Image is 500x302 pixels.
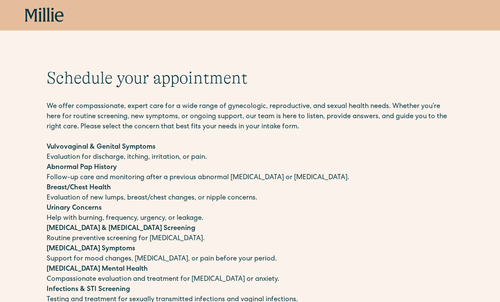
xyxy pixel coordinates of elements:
p: Support for mood changes, [MEDICAL_DATA], or pain before your period. [47,244,453,264]
strong: Vulvovaginal & Genital Symptoms [47,144,156,151]
p: Evaluation for discharge, itching, irritation, or pain. [47,142,453,163]
strong: [MEDICAL_DATA] Symptoms [47,246,135,252]
p: ‍ [47,132,453,142]
p: Follow-up care and monitoring after a previous abnormal [MEDICAL_DATA] or [MEDICAL_DATA]. [47,163,453,183]
h1: Schedule your appointment [47,68,453,88]
p: Routine preventive screening for [MEDICAL_DATA]. [47,224,453,244]
p: Compassionate evaluation and treatment for [MEDICAL_DATA] or anxiety. [47,264,453,285]
strong: [MEDICAL_DATA] Mental Health [47,266,148,273]
strong: Abnormal Pap History [47,164,117,171]
p: We offer compassionate, expert care for a wide range of gynecologic, reproductive, and sexual hea... [47,102,453,132]
p: Help with burning, frequency, urgency, or leakage. [47,203,453,224]
strong: Urinary Concerns [47,205,102,212]
strong: Breast/Chest Health [47,185,111,191]
strong: Infections & STI Screening [47,286,130,293]
p: Evaluation of new lumps, breast/chest changes, or nipple concerns. [47,183,453,203]
strong: [MEDICAL_DATA] & [MEDICAL_DATA] Screening [47,225,195,232]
